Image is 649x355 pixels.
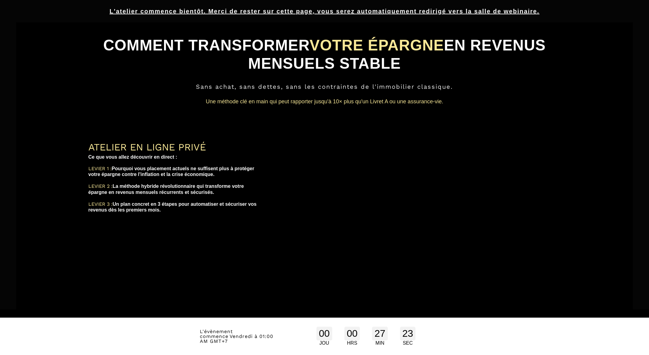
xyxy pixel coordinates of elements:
[88,141,259,153] div: ATELIER EN LIGNE PRIVÉ
[344,327,360,340] div: 00
[88,166,256,177] b: Pourquoi vous placement actuels ne suffisent plus à protéger votre épargne contre l'inflation et ...
[88,201,113,207] span: LEVIER 3 :
[196,83,453,90] span: Sans achat, sans dettes, sans les contraintes de l'immobilier classique.
[400,327,416,340] div: 23
[200,333,273,344] span: Vendredi à 01:00 AM GMT+7
[88,33,561,76] h1: COMMENT TRANSFORMER EN REVENUS MENSUELS STABLE
[372,340,388,346] div: MIN
[200,329,233,339] span: L'évènement commence
[316,327,332,340] div: 00
[88,184,245,195] b: La méthode hybride révolutionnaire qui transforme votre épargne en revenus mensuels récurrents et...
[88,202,258,212] b: Un plan concret en 3 étapes pour automatiser et sécuriser vos revenus dès les premiers mois.
[400,340,416,346] div: SEC
[372,327,388,340] div: 27
[110,8,540,15] u: L'atelier commence bientôt. Merci de rester sur cette page, vous serez automatiquement redirigé v...
[88,154,177,160] b: Ce que vous allez découvrir en direct :
[206,98,443,105] span: Une méthode clé en main qui peut rapporter jusqu'à 10× plus qu'un Livret A ou une assurance-vie.
[344,340,360,346] div: HRS
[88,183,113,189] span: LEVIER 2 :
[316,340,332,346] div: JOU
